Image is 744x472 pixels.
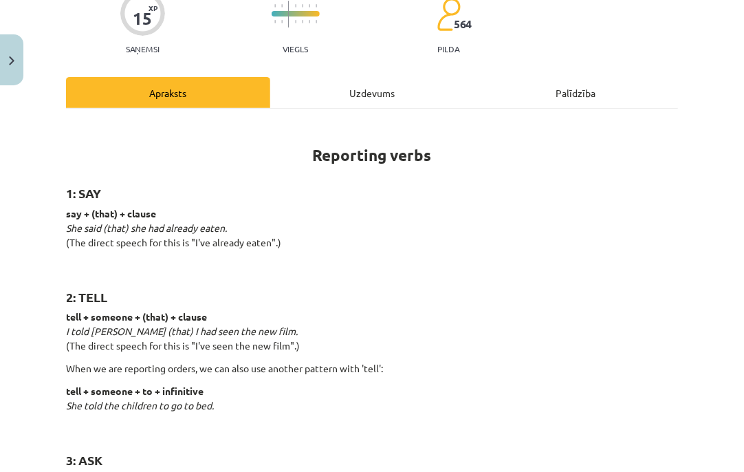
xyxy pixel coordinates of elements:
[316,4,317,8] img: icon-short-line-57e1e144782c952c97e751825c79c345078a6d821885a25fce030b3d8c18986b.svg
[288,1,289,28] img: icon-long-line-d9ea69661e0d244f92f715978eff75569469978d946b2353a9bb055b3ed8787d.svg
[66,222,227,234] em: She said (that) she had already eaten.
[302,4,303,8] img: icon-short-line-57e1e144782c952c97e751825c79c345078a6d821885a25fce030b3d8c18986b.svg
[66,361,678,376] p: When we are reporting orders, we can also use another pattern with 'tell':
[281,4,283,8] img: icon-short-line-57e1e144782c952c97e751825c79c345078a6d821885a25fce030b3d8c18986b.svg
[309,4,310,8] img: icon-short-line-57e1e144782c952c97e751825c79c345078a6d821885a25fce030b3d8c18986b.svg
[309,20,310,23] img: icon-short-line-57e1e144782c952c97e751825c79c345078a6d821885a25fce030b3d8c18986b.svg
[66,385,204,397] strong: tell + someone + to + infinitive
[120,44,165,54] p: Saņemsi
[66,207,156,219] strong: say + (that) + clause
[66,206,678,264] p: (The direct speech for this is "I've already eaten".)
[437,44,459,54] p: pilda
[66,310,207,323] strong: tell + someone + (that) + clause
[66,452,102,468] strong: 3: ASK
[66,185,101,201] strong: 1: SAY
[274,20,276,23] img: icon-short-line-57e1e144782c952c97e751825c79c345078a6d821885a25fce030b3d8c18986b.svg
[66,289,107,305] strong: 2: TELL
[270,77,474,108] div: Uzdevums
[66,77,270,108] div: Apraksts
[295,4,296,8] img: icon-short-line-57e1e144782c952c97e751825c79c345078a6d821885a25fce030b3d8c18986b.svg
[149,4,157,12] span: XP
[66,310,678,353] p: (The direct speech for this is "I've seen the new film".)
[302,20,303,23] img: icon-short-line-57e1e144782c952c97e751825c79c345078a6d821885a25fce030b3d8c18986b.svg
[295,20,296,23] img: icon-short-line-57e1e144782c952c97e751825c79c345078a6d821885a25fce030b3d8c18986b.svg
[283,44,308,54] p: Viegls
[9,56,14,65] img: icon-close-lesson-0947bae3869378f0d4975bcd49f059093ad1ed9edebbc8119c70593378902aed.svg
[281,20,283,23] img: icon-short-line-57e1e144782c952c97e751825c79c345078a6d821885a25fce030b3d8c18986b.svg
[66,325,298,337] em: I told [PERSON_NAME] (that) I had seen the new film.
[313,145,432,165] strong: Reporting verbs
[454,18,472,30] span: 564
[474,77,678,108] div: Palīdzība
[316,20,317,23] img: icon-short-line-57e1e144782c952c97e751825c79c345078a6d821885a25fce030b3d8c18986b.svg
[66,399,214,411] em: She told the children to go to bed.
[274,4,276,8] img: icon-short-line-57e1e144782c952c97e751825c79c345078a6d821885a25fce030b3d8c18986b.svg
[133,9,152,28] div: 15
